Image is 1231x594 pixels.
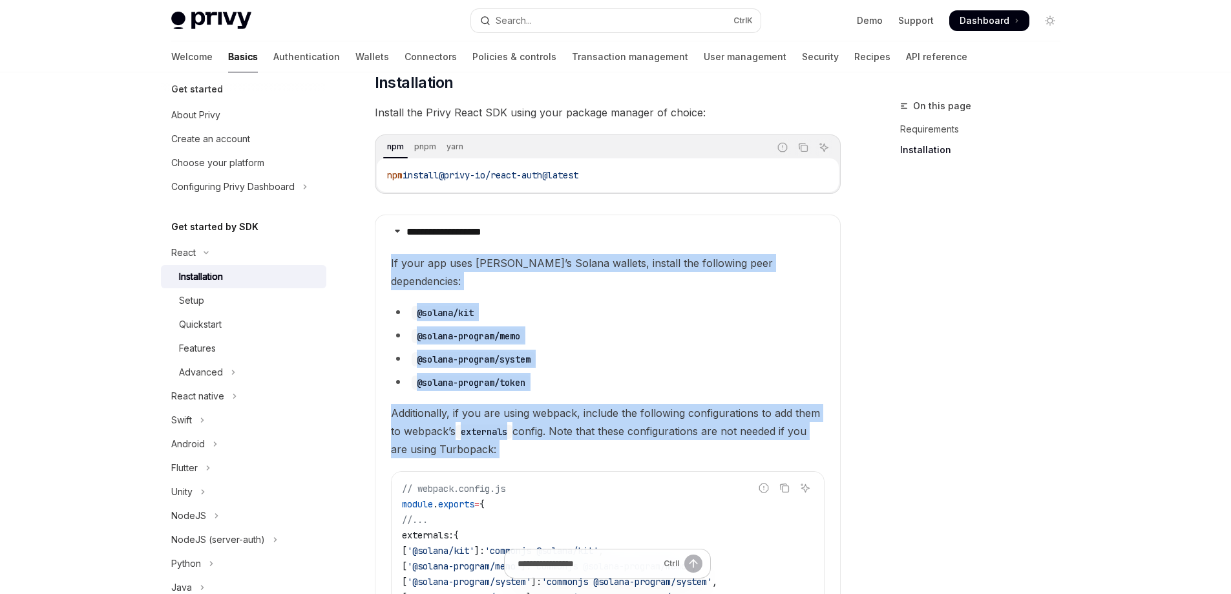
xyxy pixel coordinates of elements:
[474,498,479,510] span: =
[402,529,454,541] span: externals:
[171,219,258,235] h5: Get started by SDK
[815,139,832,156] button: Ask AI
[795,139,812,156] button: Copy the contents from the code block
[161,408,326,432] button: Toggle Swift section
[179,317,222,332] div: Quickstart
[410,139,440,154] div: pnpm
[704,41,786,72] a: User management
[171,41,213,72] a: Welcome
[454,529,459,541] span: {
[171,436,205,452] div: Android
[161,289,326,312] a: Setup
[161,175,326,198] button: Toggle Configuring Privy Dashboard section
[161,504,326,527] button: Toggle NodeJS section
[161,528,326,551] button: Toggle NodeJS (server-auth) section
[433,498,438,510] span: .
[402,483,505,494] span: // webpack.config.js
[496,13,532,28] div: Search...
[474,545,485,557] span: ]:
[949,10,1029,31] a: Dashboard
[171,484,193,500] div: Unity
[171,131,250,147] div: Create an account
[161,103,326,127] a: About Privy
[797,480,814,496] button: Ask AI
[412,352,536,366] code: @solana-program/system
[471,9,761,32] button: Open search
[171,508,206,524] div: NodeJS
[387,169,403,181] span: npm
[161,127,326,151] a: Create an account
[171,556,201,571] div: Python
[1040,10,1060,31] button: Toggle dark mode
[857,14,883,27] a: Demo
[900,119,1071,140] a: Requirements
[375,103,841,122] span: Install the Privy React SDK using your package manager of choice:
[402,498,433,510] span: module
[171,532,265,547] div: NodeJS (server-auth)
[479,498,485,510] span: {
[598,545,604,557] span: ,
[161,337,326,360] a: Features
[572,41,688,72] a: Transaction management
[179,341,216,356] div: Features
[161,552,326,575] button: Toggle Python section
[171,107,220,123] div: About Privy
[733,16,753,26] span: Ctrl K
[472,41,556,72] a: Policies & controls
[161,361,326,384] button: Toggle Advanced section
[161,456,326,480] button: Toggle Flutter section
[802,41,839,72] a: Security
[518,549,658,578] input: Ask a question...
[161,241,326,264] button: Toggle React section
[900,140,1071,160] a: Installation
[755,480,772,496] button: Report incorrect code
[438,498,474,510] span: exports
[171,12,251,30] img: light logo
[161,385,326,408] button: Toggle React native section
[355,41,389,72] a: Wallets
[161,265,326,288] a: Installation
[776,480,793,496] button: Copy the contents from the code block
[171,460,198,476] div: Flutter
[412,306,479,320] code: @solana/kit
[405,41,457,72] a: Connectors
[906,41,967,72] a: API reference
[161,151,326,175] a: Choose your platform
[439,169,578,181] span: @privy-io/react-auth@latest
[854,41,890,72] a: Recipes
[684,555,702,573] button: Send message
[456,425,512,439] code: externals
[161,480,326,504] button: Toggle Unity section
[391,254,825,290] span: If your app uses [PERSON_NAME]’s Solana wallets, install the following peer dependencies:
[412,329,525,343] code: @solana-program/memo
[179,293,204,308] div: Setup
[161,432,326,456] button: Toggle Android section
[402,545,407,557] span: [
[412,376,531,390] code: @solana-program/token
[774,139,791,156] button: Report incorrect code
[171,388,224,404] div: React native
[391,404,825,458] span: Additionally, if you are using webpack, include the following configurations to add them to webpa...
[402,514,428,525] span: //...
[171,179,295,195] div: Configuring Privy Dashboard
[913,98,971,114] span: On this page
[171,155,264,171] div: Choose your platform
[179,269,223,284] div: Installation
[383,139,408,154] div: npm
[171,412,192,428] div: Swift
[179,365,223,380] div: Advanced
[273,41,340,72] a: Authentication
[161,313,326,336] a: Quickstart
[407,545,474,557] span: '@solana/kit'
[898,14,934,27] a: Support
[443,139,467,154] div: yarn
[960,14,1009,27] span: Dashboard
[375,72,454,93] span: Installation
[228,41,258,72] a: Basics
[171,245,196,260] div: React
[403,169,439,181] span: install
[485,545,598,557] span: 'commonjs @solana/kit'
